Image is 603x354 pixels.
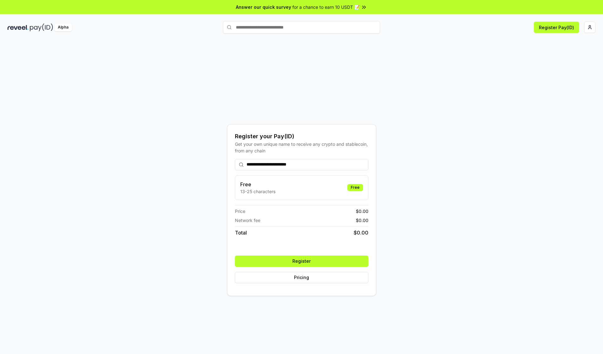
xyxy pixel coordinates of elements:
[54,24,72,31] div: Alpha
[534,22,579,33] button: Register Pay(ID)
[30,24,53,31] img: pay_id
[356,208,368,214] span: $ 0.00
[235,229,247,236] span: Total
[356,217,368,224] span: $ 0.00
[347,184,363,191] div: Free
[240,188,275,195] p: 13-25 characters
[236,4,291,10] span: Answer our quick survey
[235,132,368,141] div: Register your Pay(ID)
[240,181,275,188] h3: Free
[235,141,368,154] div: Get your own unique name to receive any crypto and stablecoin, from any chain
[292,4,360,10] span: for a chance to earn 10 USDT 📝
[235,272,368,283] button: Pricing
[8,24,29,31] img: reveel_dark
[235,256,368,267] button: Register
[235,217,260,224] span: Network fee
[354,229,368,236] span: $ 0.00
[235,208,245,214] span: Price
